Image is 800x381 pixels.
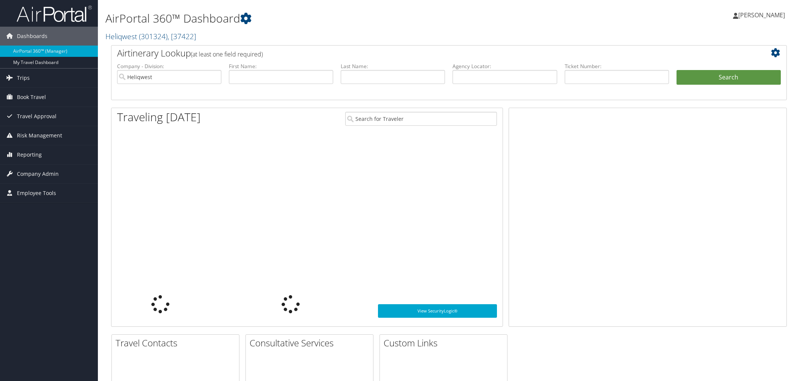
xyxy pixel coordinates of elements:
h2: Travel Contacts [116,337,239,349]
span: Employee Tools [17,184,56,203]
span: ( 301324 ) [139,31,168,41]
span: Dashboards [17,27,47,46]
input: Search for Traveler [345,112,497,126]
span: Risk Management [17,126,62,145]
img: airportal-logo.png [17,5,92,23]
span: (at least one field required) [191,50,263,58]
label: Ticket Number: [565,62,669,70]
span: Company Admin [17,165,59,183]
label: Agency Locator: [453,62,557,70]
h1: AirPortal 360™ Dashboard [105,11,564,26]
button: Search [677,70,781,85]
label: Last Name: [341,62,445,70]
label: Company - Division: [117,62,221,70]
span: Travel Approval [17,107,56,126]
h2: Airtinerary Lookup [117,47,725,59]
span: Reporting [17,145,42,164]
span: Book Travel [17,88,46,107]
a: Heliqwest [105,31,196,41]
h2: Consultative Services [250,337,373,349]
label: First Name: [229,62,333,70]
a: View SecurityLogic® [378,304,497,318]
h2: Custom Links [384,337,507,349]
span: , [ 37422 ] [168,31,196,41]
h1: Traveling [DATE] [117,109,201,125]
span: [PERSON_NAME] [738,11,785,19]
a: [PERSON_NAME] [733,4,792,26]
span: Trips [17,69,30,87]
